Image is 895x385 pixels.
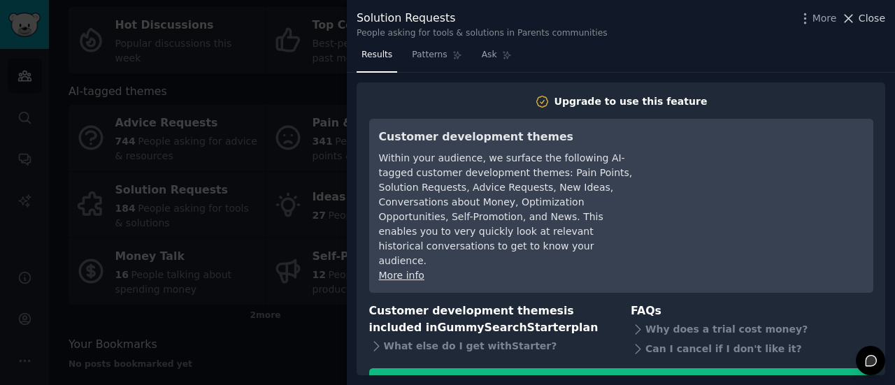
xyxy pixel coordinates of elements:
[357,27,608,40] div: People asking for tools & solutions in Parents communities
[437,321,571,334] span: GummySearch Starter
[631,303,873,320] h3: FAQs
[369,337,612,356] div: What else do I get with Starter ?
[379,129,634,146] h3: Customer development themes
[357,10,608,27] div: Solution Requests
[357,44,397,73] a: Results
[859,11,885,26] span: Close
[361,49,392,61] span: Results
[841,11,885,26] button: Close
[379,270,424,281] a: More info
[798,11,837,26] button: More
[369,303,612,337] h3: Customer development themes is included in plan
[631,319,873,339] div: Why does a trial cost money?
[812,11,837,26] span: More
[654,129,864,233] iframe: YouTube video player
[412,49,447,61] span: Patterns
[631,339,873,358] div: Can I cancel if I don't like it?
[477,44,517,73] a: Ask
[407,44,466,73] a: Patterns
[554,94,708,109] div: Upgrade to use this feature
[482,49,497,61] span: Ask
[379,151,634,268] div: Within your audience, we surface the following AI-tagged customer development themes: Pain Points...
